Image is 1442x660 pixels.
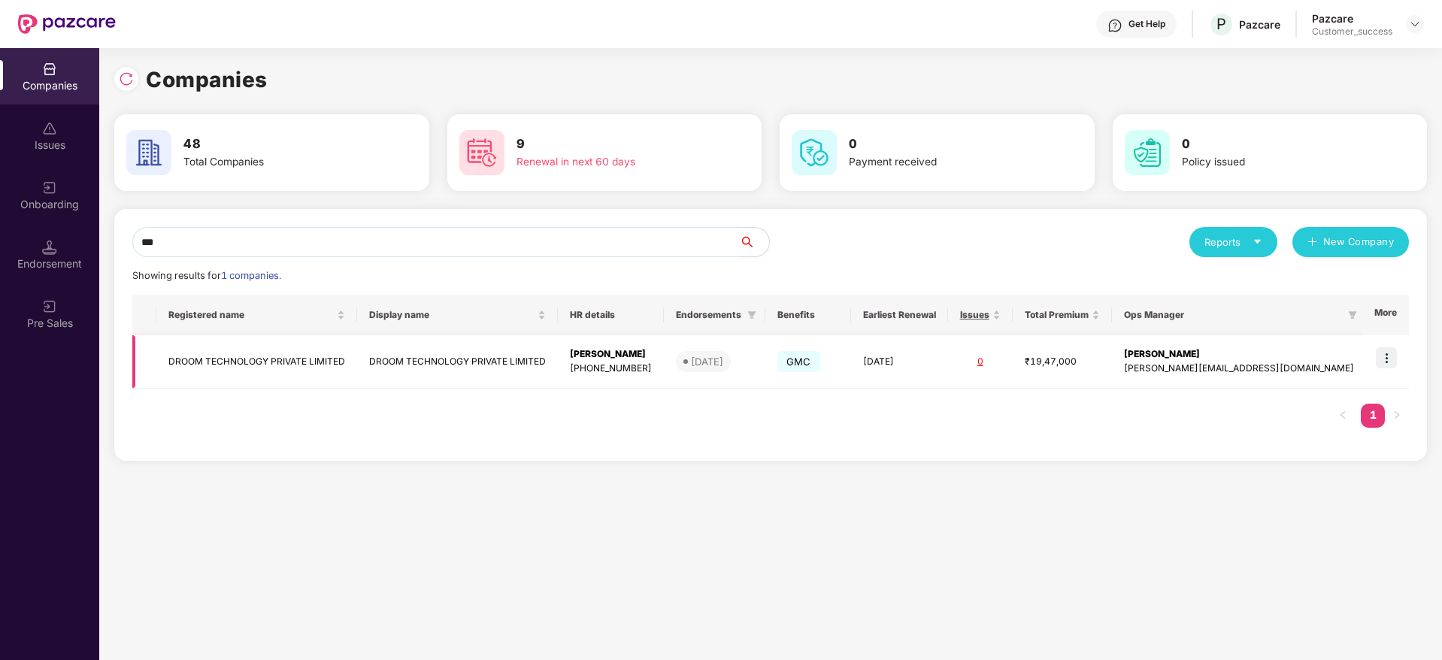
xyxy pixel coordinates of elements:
[1025,355,1100,369] div: ₹19,47,000
[126,130,171,175] img: svg+xml;base64,PHN2ZyB4bWxucz0iaHR0cDovL3d3dy53My5vcmcvMjAwMC9zdmciIHdpZHRoPSI2MCIgaGVpZ2h0PSI2MC...
[119,71,134,86] img: svg+xml;base64,PHN2ZyBpZD0iUmVsb2FkLTMyeDMyIiB4bWxucz0iaHR0cDovL3d3dy53My5vcmcvMjAwMC9zdmciIHdpZH...
[42,240,57,255] img: svg+xml;base64,PHN2ZyB3aWR0aD0iMTQuNSIgaGVpZ2h0PSIxNC41IiB2aWV3Qm94PSIwIDAgMTYgMTYiIGZpbGw9Im5vbm...
[1124,347,1354,362] div: [PERSON_NAME]
[168,309,334,321] span: Registered name
[747,310,756,319] span: filter
[517,135,706,154] h3: 9
[744,306,759,324] span: filter
[42,62,57,77] img: svg+xml;base64,PHN2ZyBpZD0iQ29tcGFuaWVzIiB4bWxucz0iaHR0cDovL3d3dy53My5vcmcvMjAwMC9zdmciIHdpZHRoPS...
[1182,135,1371,154] h3: 0
[1025,309,1089,321] span: Total Premium
[1348,310,1357,319] span: filter
[517,154,706,171] div: Renewal in next 60 days
[1107,18,1122,33] img: svg+xml;base64,PHN2ZyBpZD0iSGVscC0zMngzMiIgeG1sbnM9Imh0dHA6Ly93d3cudzMub3JnLzIwMDAvc3ZnIiB3aWR0aD...
[777,351,820,372] span: GMC
[1409,18,1421,30] img: svg+xml;base64,PHN2ZyBpZD0iRHJvcGRvd24tMzJ4MzIiIHhtbG5zPSJodHRwOi8vd3d3LnczLm9yZy8yMDAwL3N2ZyIgd2...
[570,362,652,376] div: [PHONE_NUMBER]
[738,236,769,248] span: search
[960,355,1001,369] div: 0
[357,295,558,335] th: Display name
[459,130,504,175] img: svg+xml;base64,PHN2ZyB4bWxucz0iaHR0cDovL3d3dy53My5vcmcvMjAwMC9zdmciIHdpZHRoPSI2MCIgaGVpZ2h0PSI2MC...
[960,309,989,321] span: Issues
[1013,295,1112,335] th: Total Premium
[676,309,741,321] span: Endorsements
[1376,347,1397,368] img: icon
[1345,306,1360,324] span: filter
[1361,404,1385,428] li: 1
[42,299,57,314] img: svg+xml;base64,PHN2ZyB3aWR0aD0iMjAiIGhlaWdodD0iMjAiIHZpZXdCb3g9IjAgMCAyMCAyMCIgZmlsbD0ibm9uZSIgeG...
[1385,404,1409,428] li: Next Page
[357,335,558,389] td: DROOM TECHNOLOGY PRIVATE LIMITED
[1312,11,1392,26] div: Pazcare
[156,295,357,335] th: Registered name
[156,335,357,389] td: DROOM TECHNOLOGY PRIVATE LIMITED
[1312,26,1392,38] div: Customer_success
[1385,404,1409,428] button: right
[183,135,373,154] h3: 48
[851,335,948,389] td: [DATE]
[570,347,652,362] div: [PERSON_NAME]
[849,135,1038,154] h3: 0
[146,63,268,96] h1: Companies
[1338,410,1347,419] span: left
[1392,410,1401,419] span: right
[1331,404,1355,428] button: left
[1362,295,1409,335] th: More
[948,295,1013,335] th: Issues
[1361,404,1385,426] a: 1
[1204,235,1262,250] div: Reports
[1124,309,1342,321] span: Ops Manager
[1128,18,1165,30] div: Get Help
[18,14,116,34] img: New Pazcare Logo
[1125,130,1170,175] img: svg+xml;base64,PHN2ZyB4bWxucz0iaHR0cDovL3d3dy53My5vcmcvMjAwMC9zdmciIHdpZHRoPSI2MCIgaGVpZ2h0PSI2MC...
[1331,404,1355,428] li: Previous Page
[765,295,851,335] th: Benefits
[1292,227,1409,257] button: plusNew Company
[738,227,770,257] button: search
[42,180,57,195] img: svg+xml;base64,PHN2ZyB3aWR0aD0iMjAiIGhlaWdodD0iMjAiIHZpZXdCb3g9IjAgMCAyMCAyMCIgZmlsbD0ibm9uZSIgeG...
[369,309,535,321] span: Display name
[558,295,664,335] th: HR details
[1239,17,1280,32] div: Pazcare
[1253,237,1262,247] span: caret-down
[1216,15,1226,33] span: P
[1182,154,1371,171] div: Policy issued
[1307,237,1317,249] span: plus
[183,154,373,171] div: Total Companies
[42,121,57,136] img: svg+xml;base64,PHN2ZyBpZD0iSXNzdWVzX2Rpc2FibGVkIiB4bWxucz0iaHR0cDovL3d3dy53My5vcmcvMjAwMC9zdmciIH...
[792,130,837,175] img: svg+xml;base64,PHN2ZyB4bWxucz0iaHR0cDovL3d3dy53My5vcmcvMjAwMC9zdmciIHdpZHRoPSI2MCIgaGVpZ2h0PSI2MC...
[1124,362,1354,376] div: [PERSON_NAME][EMAIL_ADDRESS][DOMAIN_NAME]
[132,270,281,281] span: Showing results for
[221,270,281,281] span: 1 companies.
[849,154,1038,171] div: Payment received
[691,354,723,369] div: [DATE]
[851,295,948,335] th: Earliest Renewal
[1323,235,1395,250] span: New Company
